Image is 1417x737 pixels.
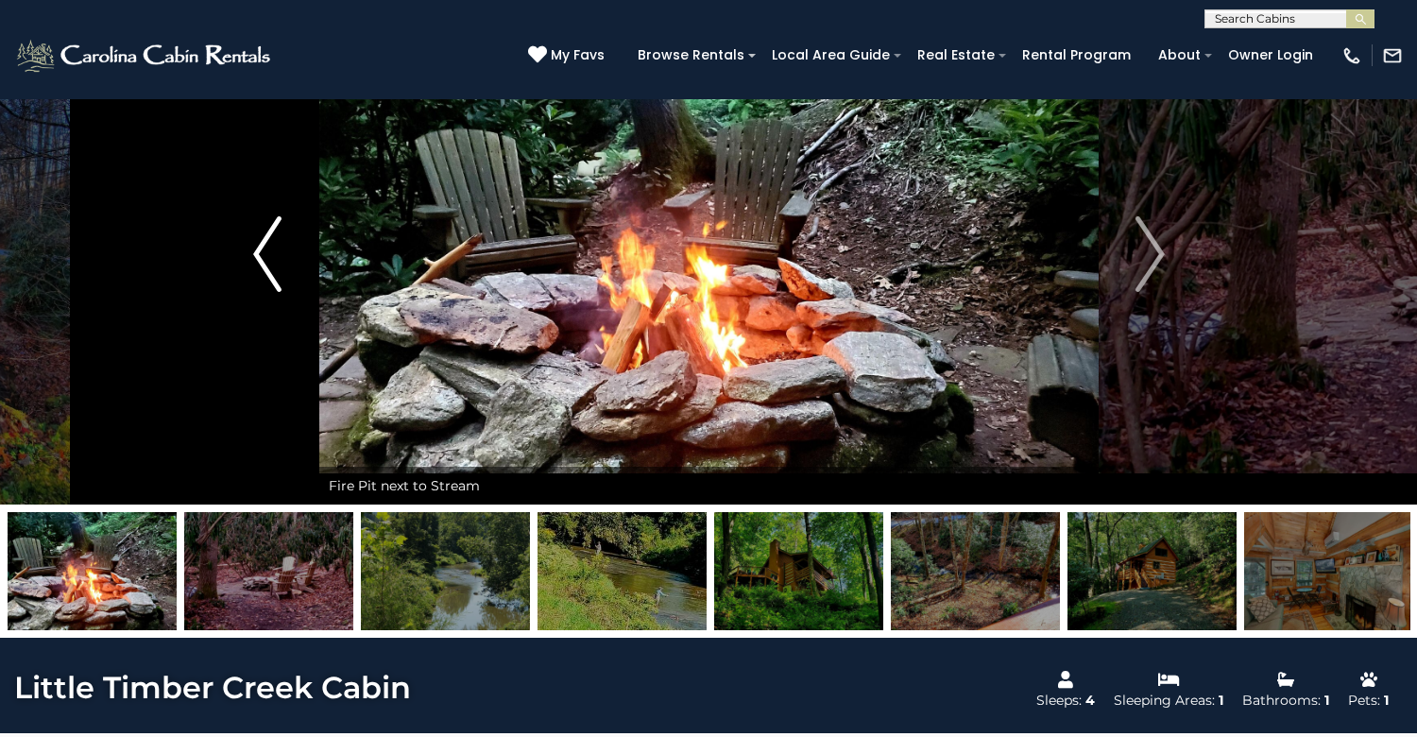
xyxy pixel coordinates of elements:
a: Real Estate [908,41,1004,70]
img: 163711294 [1067,512,1237,630]
a: Local Area Guide [762,41,899,70]
img: arrow [253,216,282,292]
button: Next [1099,4,1202,505]
a: Rental Program [1013,41,1140,70]
img: mail-regular-white.png [1382,45,1403,66]
img: phone-regular-white.png [1341,45,1362,66]
a: Owner Login [1219,41,1323,70]
img: 163917234 [714,512,883,630]
a: About [1149,41,1210,70]
img: 163917233 [538,512,707,630]
img: 163274391 [1244,512,1413,630]
a: My Favs [528,45,609,66]
img: 163917231 [184,512,353,630]
img: arrow [1135,216,1164,292]
span: My Favs [551,45,605,65]
img: 163917229 [8,512,177,630]
button: Previous [216,4,319,505]
div: Fire Pit next to Stream [319,467,1099,505]
a: Browse Rentals [628,41,754,70]
img: 163917232 [361,512,530,630]
img: 163917236 [891,512,1060,630]
img: White-1-2.png [14,37,276,75]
